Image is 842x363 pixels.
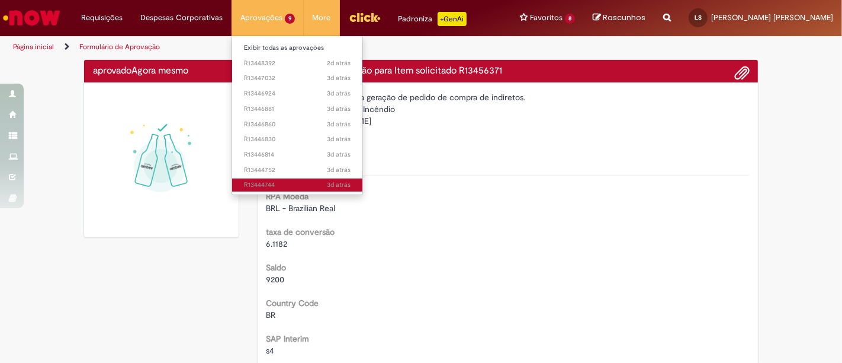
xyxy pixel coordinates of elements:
time: 26/08/2025 08:59:39 [327,150,351,159]
time: 25/08/2025 14:49:25 [327,180,351,189]
span: 9200 [266,274,285,285]
a: Aberto R13444752 : [232,164,362,177]
a: Aberto R13446881 : [232,103,362,116]
b: Saldo [266,262,287,273]
span: 3d atrás [327,104,351,113]
b: Country Code [266,298,319,308]
span: 3d atrás [327,89,351,98]
span: [PERSON_NAME] [PERSON_NAME] [711,12,833,23]
img: click_logo_yellow_360x200.png [349,8,381,26]
time: 26/08/2025 09:03:34 [327,135,351,144]
span: LS [695,14,702,21]
span: 3d atrás [327,165,351,174]
ul: Trilhas de página [9,36,552,58]
div: ART para AVCB - Rede de Incêndio [266,103,750,115]
div: [PERSON_NAME] [266,115,750,130]
a: Aberto R13447032 : [232,72,362,85]
span: 3d atrás [327,74,351,82]
span: Favoritos [530,12,563,24]
div: Padroniza [398,12,467,26]
a: Exibir todas as aprovações [232,42,362,55]
span: Rascunhos [603,12,645,23]
time: 26/08/2025 09:17:15 [327,89,351,98]
a: Rascunhos [593,12,645,24]
span: Aprovações [240,12,282,24]
span: R13448392 [244,59,351,68]
a: Aberto R13448392 : [232,57,362,70]
time: 26/08/2025 09:35:56 [327,74,351,82]
span: BR [266,310,276,320]
span: R13446924 [244,89,351,98]
span: R13446881 [244,104,351,114]
span: R13444744 [244,180,351,190]
span: 3d atrás [327,135,351,144]
span: 9 [285,14,295,24]
b: taxa de conversão [266,227,335,237]
span: R13444752 [244,165,351,175]
time: 26/08/2025 13:42:59 [327,59,351,68]
span: Agora mesmo [131,65,188,77]
h4: Solicitação de aprovação para Item solicitado R13456371 [266,66,750,77]
ul: Aprovações [232,36,363,195]
div: Chamado destinado para a geração de pedido de compra de indiretos. [266,91,750,103]
img: ServiceNow [1,6,62,30]
h4: aprovado [93,66,230,77]
p: +GenAi [438,12,467,26]
img: sucesso_1.gif [93,91,230,228]
span: 6.1182 [266,238,288,249]
a: Aberto R13446860 : [232,118,362,131]
a: Aberto R13446814 : [232,148,362,161]
a: Formulário de Aprovação [79,42,160,52]
span: 3d atrás [327,180,351,189]
span: R13446860 [244,120,351,129]
a: Aberto R13446830 : [232,133,362,146]
span: 2d atrás [327,59,351,68]
span: BRL - Brazilian Real [266,203,336,214]
span: 3d atrás [327,120,351,129]
a: Aberto R13446924 : [232,87,362,100]
time: 26/08/2025 09:07:05 [327,120,351,129]
b: RPA Moeda [266,191,309,202]
span: 8 [565,14,575,24]
time: 25/08/2025 14:51:07 [327,165,351,174]
a: Página inicial [13,42,54,52]
span: s4 [266,345,275,356]
b: SAP Interim [266,333,310,344]
div: Quantidade 1 [266,130,750,142]
span: R13446830 [244,135,351,144]
span: R13446814 [244,150,351,160]
span: Requisições [81,12,123,24]
span: Despesas Corporativas [140,12,223,24]
span: R13447032 [244,74,351,83]
time: 26/08/2025 09:10:14 [327,104,351,113]
span: More [313,12,331,24]
a: Aberto R13444744 : [232,179,362,192]
span: 3d atrás [327,150,351,159]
